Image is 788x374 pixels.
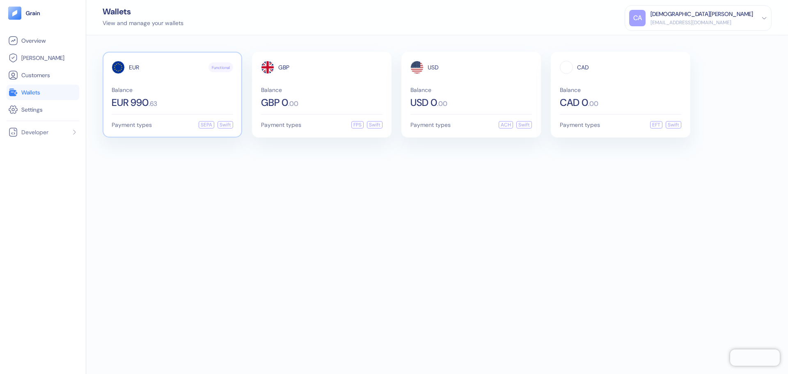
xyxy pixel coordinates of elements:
[212,64,230,71] span: Functional
[8,70,78,80] a: Customers
[149,101,157,107] span: . 63
[410,122,451,128] span: Payment types
[25,10,41,16] img: logo
[218,121,233,128] div: Swift
[21,88,40,96] span: Wallets
[367,121,383,128] div: Swift
[261,122,301,128] span: Payment types
[103,7,183,16] div: Wallets
[588,101,598,107] span: . 00
[112,87,233,93] span: Balance
[199,121,214,128] div: SEPA
[629,10,646,26] div: CA
[560,87,681,93] span: Balance
[21,37,46,45] span: Overview
[428,64,439,70] span: USD
[8,7,21,20] img: logo-tablet-V2.svg
[730,349,780,366] iframe: Chatra live chat
[410,87,532,93] span: Balance
[410,98,437,108] span: USD 0
[8,105,78,115] a: Settings
[21,128,48,136] span: Developer
[112,122,152,128] span: Payment types
[666,121,681,128] div: Swift
[21,71,50,79] span: Customers
[351,121,364,128] div: FPS
[129,64,139,70] span: EUR
[103,19,183,28] div: View and manage your wallets
[278,64,289,70] span: GBP
[499,121,513,128] div: ACH
[8,36,78,46] a: Overview
[8,87,78,97] a: Wallets
[516,121,532,128] div: Swift
[21,106,43,114] span: Settings
[8,53,78,63] a: [PERSON_NAME]
[261,87,383,93] span: Balance
[650,121,662,128] div: EFT
[288,101,298,107] span: . 00
[560,98,588,108] span: CAD 0
[437,101,447,107] span: . 00
[560,122,600,128] span: Payment types
[577,64,589,70] span: CAD
[261,98,288,108] span: GBP 0
[112,98,149,108] span: EUR 990
[651,10,753,18] div: [DEMOGRAPHIC_DATA][PERSON_NAME]
[21,54,64,62] span: [PERSON_NAME]
[651,19,753,26] div: [EMAIL_ADDRESS][DOMAIN_NAME]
